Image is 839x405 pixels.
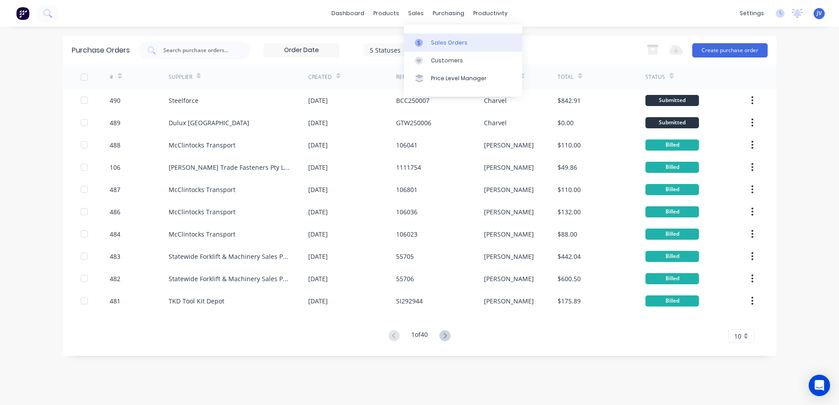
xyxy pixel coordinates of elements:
div: $0.00 [558,118,574,127]
div: 55706 [396,274,414,283]
div: 482 [110,274,120,283]
div: [DATE] [308,185,328,194]
div: [DATE] [308,252,328,261]
div: 106036 [396,207,417,217]
div: [DATE] [308,229,328,239]
div: 487 [110,185,120,194]
div: Open Intercom Messenger [809,375,830,396]
div: Billed [645,162,699,173]
div: $442.04 [558,252,581,261]
div: sales [404,7,428,20]
div: Billed [645,184,699,195]
div: Price Level Manager [431,74,487,82]
div: 106 [110,163,120,172]
div: $842.91 [558,96,581,105]
div: 5 Statuses [370,45,434,54]
div: [DATE] [308,96,328,105]
div: Billed [645,139,699,151]
div: Billed [645,273,699,284]
div: Billed [645,229,699,240]
div: Charvel [484,118,507,127]
div: Billed [645,206,699,217]
a: Sales Orders [404,33,522,51]
div: [DATE] [308,274,328,283]
span: JV [817,9,822,17]
div: [PERSON_NAME] [484,185,534,194]
a: dashboard [327,7,369,20]
div: $132.00 [558,207,581,217]
div: $110.00 [558,140,581,150]
div: products [369,7,404,20]
div: [PERSON_NAME] [484,207,534,217]
div: Customers [431,57,463,65]
div: 484 [110,229,120,239]
div: settings [735,7,769,20]
span: 10 [734,331,741,341]
div: 486 [110,207,120,217]
div: Reference [396,73,425,81]
div: $49.86 [558,163,577,172]
div: 55705 [396,252,414,261]
div: [DATE] [308,296,328,306]
div: BCC250007 [396,96,430,105]
div: [PERSON_NAME] Trade Fasteners Pty Ltd [169,163,290,172]
input: Order Date [264,44,339,57]
div: [DATE] [308,140,328,150]
div: 483 [110,252,120,261]
div: 106041 [396,140,417,150]
div: # [110,73,113,81]
div: Dulux [GEOGRAPHIC_DATA] [169,118,249,127]
div: Status [645,73,665,81]
div: Supplier [169,73,192,81]
div: $175.89 [558,296,581,306]
a: Customers [404,52,522,70]
div: SI292944 [396,296,423,306]
div: Created [308,73,332,81]
div: Statewide Forklift & Machinery Sales Pty Ltd [169,274,290,283]
div: Billed [645,251,699,262]
div: $88.00 [558,229,577,239]
div: [PERSON_NAME] [484,163,534,172]
div: McClintocks Transport [169,140,236,150]
div: Total [558,73,574,81]
div: [PERSON_NAME] [484,274,534,283]
div: Statewide Forklift & Machinery Sales Pty Ltd [169,252,290,261]
div: McClintocks Transport [169,207,236,217]
div: TKD Tool Kit Depot [169,296,224,306]
div: 489 [110,118,120,127]
input: Search purchase orders... [162,46,236,55]
div: Submitted [645,95,699,106]
div: 1111754 [396,163,421,172]
div: Purchase Orders [72,45,130,56]
div: 106023 [396,229,417,239]
div: $600.50 [558,274,581,283]
div: McClintocks Transport [169,229,236,239]
img: Factory [16,7,29,20]
div: 106801 [396,185,417,194]
div: [DATE] [308,118,328,127]
div: McClintocks Transport [169,185,236,194]
div: [DATE] [308,207,328,217]
button: Create purchase order [692,43,768,57]
div: purchasing [428,7,469,20]
div: 481 [110,296,120,306]
div: Sales Orders [431,39,467,47]
a: Price Level Manager [404,70,522,87]
div: Billed [645,295,699,307]
div: Steelforce [169,96,198,105]
div: [DATE] [308,163,328,172]
div: $110.00 [558,185,581,194]
div: Submitted [645,117,699,128]
div: [PERSON_NAME] [484,229,534,239]
div: 490 [110,96,120,105]
div: [PERSON_NAME] [484,296,534,306]
div: 488 [110,140,120,150]
div: GTW250006 [396,118,431,127]
div: [PERSON_NAME] [484,140,534,150]
div: Charvel [484,96,507,105]
div: productivity [469,7,512,20]
div: 1 of 40 [411,330,428,343]
div: [PERSON_NAME] [484,252,534,261]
